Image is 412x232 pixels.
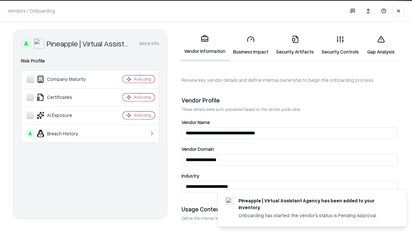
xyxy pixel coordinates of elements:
[182,216,398,221] p: Define the internal team and reason for using this vendor. This helps assess business relevance a...
[272,30,318,60] a: Security Artifacts
[239,197,391,211] div: Pineapple | Virtual Assistant Agency has been added to your inventory
[21,38,31,49] div: A
[182,96,398,104] div: Vendor Profile
[182,173,398,178] label: Industry
[182,147,398,151] label: Vendor Domain
[182,120,398,125] label: Vendor Name
[26,75,103,83] div: Company Maturity
[318,30,363,60] a: Security Controls
[134,112,151,118] div: Analyzing
[182,77,398,83] p: Review key vendor details and define internal ownership to begin the onboarding process.
[8,7,55,14] p: Vendors / Onboarding
[139,38,159,49] button: More info
[239,212,391,219] div: Onboarding has started, the vendor's status is Pending Approval.
[134,94,151,100] div: Analyzing
[363,30,399,60] a: Gap Analysis
[226,197,233,205] img: trypineapple.com
[26,111,103,119] div: AI Exposure
[34,38,44,49] img: Pineapple | Virtual Assistant Agency
[229,30,272,60] a: Business Impact
[182,205,398,213] div: Usage Context
[21,57,159,65] div: Risk Profile
[26,130,34,137] div: A
[26,130,103,137] div: Breach History
[47,38,132,49] div: Pineapple | Virtual Assistant Agency
[134,76,151,82] div: Analyzing
[182,107,398,112] p: These details were auto-populated based on the vendor public data
[26,93,103,101] div: Certificates
[180,30,229,61] a: Vendor Information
